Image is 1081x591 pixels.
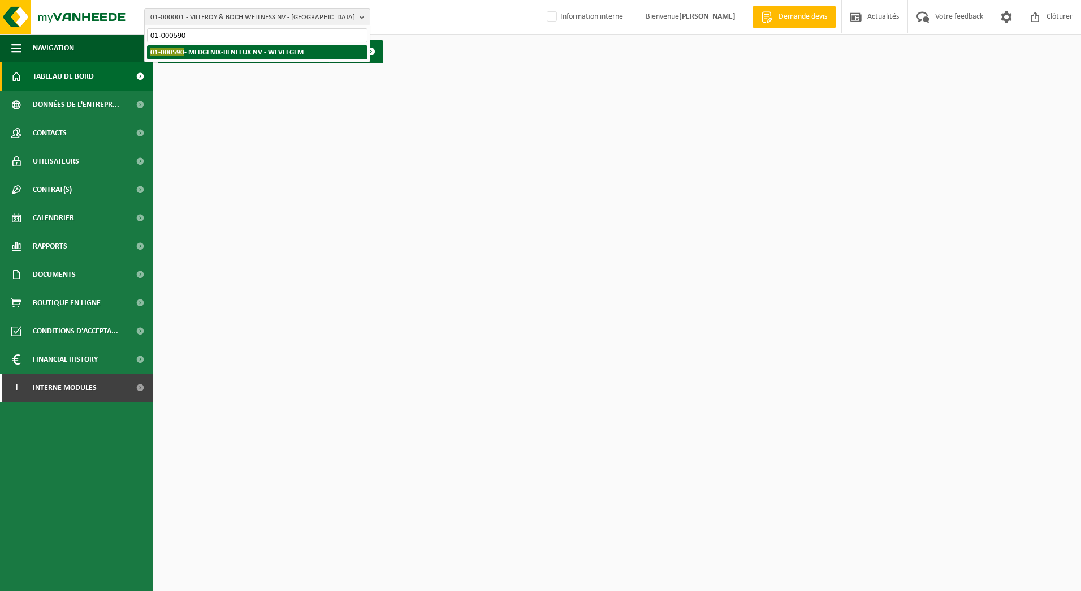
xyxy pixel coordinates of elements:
[776,11,830,23] span: Demande devis
[33,34,74,62] span: Navigation
[33,345,98,374] span: Financial History
[33,232,67,260] span: Rapports
[33,289,101,317] span: Boutique en ligne
[150,48,304,56] strong: - MEDGENIX-BENELUX NV - WEVELGEM
[33,374,97,402] span: Interne modules
[11,374,21,402] span: I
[150,9,355,26] span: 01-000001 - VILLEROY & BOCH WELLNESS NV - [GEOGRAPHIC_DATA]
[679,12,736,21] strong: [PERSON_NAME]
[150,48,184,56] span: 01-000590
[33,317,118,345] span: Conditions d'accepta...
[33,204,74,232] span: Calendrier
[144,8,370,25] button: 01-000001 - VILLEROY & BOCH WELLNESS NV - [GEOGRAPHIC_DATA]
[147,28,367,42] input: Chercher des succursales liées
[33,175,72,204] span: Contrat(s)
[33,62,94,91] span: Tableau de bord
[33,119,67,147] span: Contacts
[33,91,119,119] span: Données de l'entrepr...
[33,260,76,289] span: Documents
[753,6,836,28] a: Demande devis
[33,147,79,175] span: Utilisateurs
[544,8,623,25] label: Information interne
